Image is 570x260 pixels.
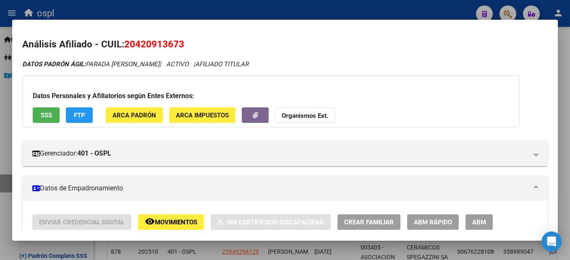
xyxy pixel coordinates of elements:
h2: Análisis Afiliado - CUIL: [22,37,548,52]
button: Movimientos [138,214,204,230]
button: FTP [66,107,93,123]
span: ABM [472,218,486,226]
span: ABM Rápido [414,218,452,226]
span: AFILIADO TITULAR [195,60,248,68]
span: Sin Certificado Discapacidad [227,218,324,226]
button: ABM Rápido [407,214,459,230]
span: Crear Familiar [344,218,394,226]
span: Enviar Credencial Digital [39,218,125,226]
span: PARADA [PERSON_NAME] [22,60,159,68]
button: Sin Certificado Discapacidad [211,214,331,230]
span: FTP [74,112,85,119]
strong: DATOS PADRÓN ÁGIL: [22,60,86,68]
button: ARCA Impuestos [169,107,235,123]
button: Crear Familiar [337,214,400,230]
mat-expansion-panel-header: Gerenciador:401 - OSPL [22,141,548,166]
strong: Organismos Ext. [282,112,328,120]
span: ARCA Impuestos [176,112,229,119]
span: ARCA Padrón [112,112,156,119]
span: SSS [41,112,52,119]
button: ARCA Padrón [106,107,163,123]
button: Enviar Credencial Digital [32,214,131,230]
h3: Datos Personales y Afiliatorios según Entes Externos: [33,91,509,101]
button: Organismos Ext. [275,107,335,123]
button: SSS [33,107,60,123]
span: Movimientos [155,218,197,226]
strong: 401 - OSPL [77,148,111,159]
mat-icon: remove_red_eye [145,216,155,226]
span: 20420913673 [124,39,184,49]
button: ABM [465,214,493,230]
i: | ACTIVO | [22,60,248,68]
mat-panel-title: Datos de Empadronamiento [32,183,528,193]
mat-expansion-panel-header: Datos de Empadronamiento [22,176,548,201]
div: Open Intercom Messenger [541,231,562,252]
mat-panel-title: Gerenciador: [32,148,528,159]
